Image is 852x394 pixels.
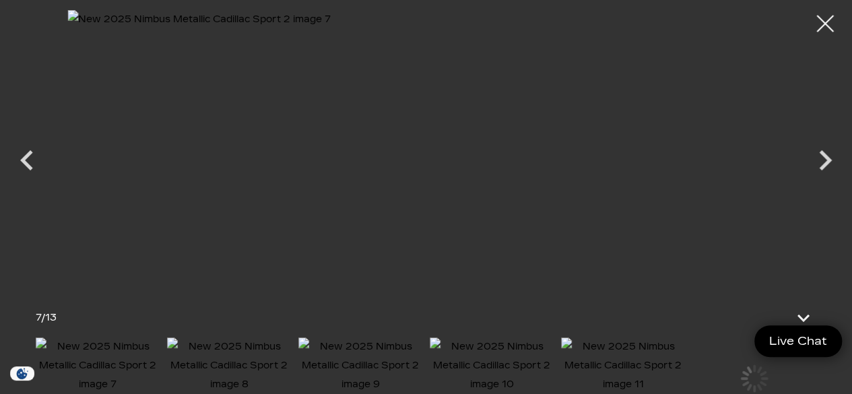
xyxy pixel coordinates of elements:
[7,366,38,381] section: Click to Open Cookie Consent Modal
[36,308,57,327] div: /
[762,333,834,349] span: Live Chat
[36,337,160,394] img: New 2025 Nimbus Metallic Cadillac Sport 2 image 7
[7,133,47,194] div: Previous
[805,133,845,194] div: Next
[298,337,423,394] img: New 2025 Nimbus Metallic Cadillac Sport 2 image 9
[167,337,292,394] img: New 2025 Nimbus Metallic Cadillac Sport 2 image 8
[430,337,554,394] img: New 2025 Nimbus Metallic Cadillac Sport 2 image 10
[45,312,57,323] span: 13
[7,366,38,381] img: Opt-Out Icon
[67,10,785,286] img: New 2025 Nimbus Metallic Cadillac Sport 2 image 7
[561,337,686,394] img: New 2025 Nimbus Metallic Cadillac Sport 2 image 11
[754,325,842,357] a: Live Chat
[36,312,41,323] span: 7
